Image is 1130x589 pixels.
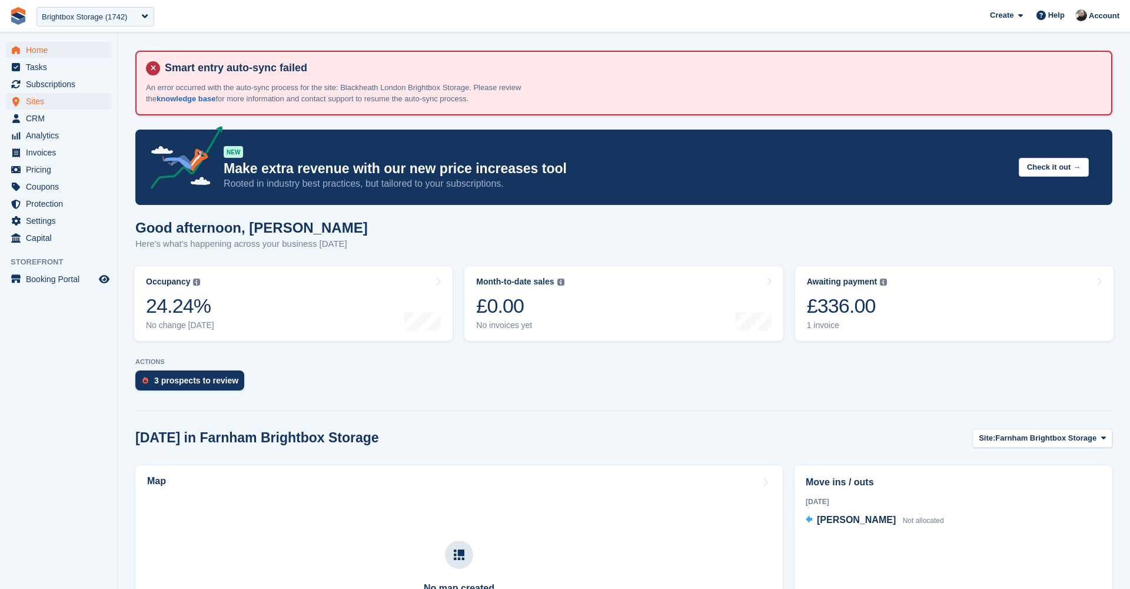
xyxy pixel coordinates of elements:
img: icon-info-grey-7440780725fd019a000dd9b08b2336e03edf1995a4989e88bcd33f0948082b44.svg [557,279,564,286]
span: Settings [26,213,97,229]
a: menu [6,59,111,75]
p: Rooted in industry best practices, but tailored to your subscriptions. [224,177,1009,190]
div: Awaiting payment [807,277,878,287]
span: Pricing [26,161,97,178]
button: Site: Farnham Brightbox Storage [972,429,1112,448]
div: £336.00 [807,294,888,318]
span: Help [1048,9,1065,21]
a: menu [6,110,111,127]
img: map-icn-33ee37083ee616e46c38cad1a60f524a97daa1e2b2c8c0bc3eb3415660979fc1.svg [454,550,464,560]
a: menu [6,161,111,178]
img: icon-info-grey-7440780725fd019a000dd9b08b2336e03edf1995a4989e88bcd33f0948082b44.svg [193,279,200,286]
div: 24.24% [146,294,214,318]
a: menu [6,213,111,229]
a: Awaiting payment £336.00 1 invoice [795,266,1114,341]
span: Storefront [11,256,117,268]
span: Capital [26,230,97,246]
div: 1 invoice [807,320,888,330]
a: menu [6,42,111,58]
span: CRM [26,110,97,127]
img: Tom Huddleston [1075,9,1087,21]
a: menu [6,144,111,161]
div: Brightbox Storage (1742) [42,11,127,23]
span: [PERSON_NAME] [817,515,896,525]
img: icon-info-grey-7440780725fd019a000dd9b08b2336e03edf1995a4989e88bcd33f0948082b44.svg [880,279,887,286]
a: menu [6,271,111,287]
h1: Good afternoon, [PERSON_NAME] [135,220,368,236]
img: prospect-51fa495bee0391a8d652442698ab0144808aea92771e9ea1ae160a38d050c398.svg [142,377,148,384]
h4: Smart entry auto-sync failed [160,61,1102,75]
h2: [DATE] in Farnham Brightbox Storage [135,430,379,446]
span: Coupons [26,178,97,195]
a: Month-to-date sales £0.00 No invoices yet [464,266,783,341]
span: Subscriptions [26,76,97,92]
div: 3 prospects to review [154,376,238,385]
div: Occupancy [146,277,190,287]
button: Check it out → [1019,158,1089,177]
span: Site: [979,432,995,444]
span: Analytics [26,127,97,144]
a: 3 prospects to review [135,370,250,396]
span: Farnham Brightbox Storage [995,432,1096,444]
div: NEW [224,146,243,158]
span: Sites [26,93,97,110]
div: No change [DATE] [146,320,214,330]
a: menu [6,127,111,144]
a: Preview store [97,272,111,286]
span: Booking Portal [26,271,97,287]
a: menu [6,178,111,195]
span: Not allocated [903,517,944,525]
h2: Map [147,476,166,487]
div: No invoices yet [476,320,564,330]
a: menu [6,196,111,212]
a: [PERSON_NAME] Not allocated [806,513,944,528]
a: menu [6,93,111,110]
a: menu [6,230,111,246]
span: Protection [26,196,97,212]
a: menu [6,76,111,92]
a: knowledge base [157,94,215,103]
div: £0.00 [476,294,564,318]
span: Tasks [26,59,97,75]
p: Make extra revenue with our new price increases tool [224,160,1009,177]
div: Month-to-date sales [476,277,554,287]
span: Home [26,42,97,58]
img: price-adjustments-announcement-icon-8257ccfd72463d97f412b2fc003d46551f7dbcb40ab6d574587a9cd5c0d94... [141,126,223,193]
span: Invoices [26,144,97,161]
span: Account [1089,10,1119,22]
h2: Move ins / outs [806,475,1101,489]
img: stora-icon-8386f47178a22dfd0bd8f6a31ec36ba5ce8667c1dd55bd0f319d3a0aa187defe.svg [9,7,27,25]
a: Occupancy 24.24% No change [DATE] [134,266,453,341]
span: Create [990,9,1013,21]
p: An error occurred with the auto-sync process for the site: Blackheath London Brightbox Storage. P... [146,82,558,105]
p: Here's what's happening across your business [DATE] [135,237,368,251]
div: [DATE] [806,497,1101,507]
p: ACTIONS [135,358,1112,366]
